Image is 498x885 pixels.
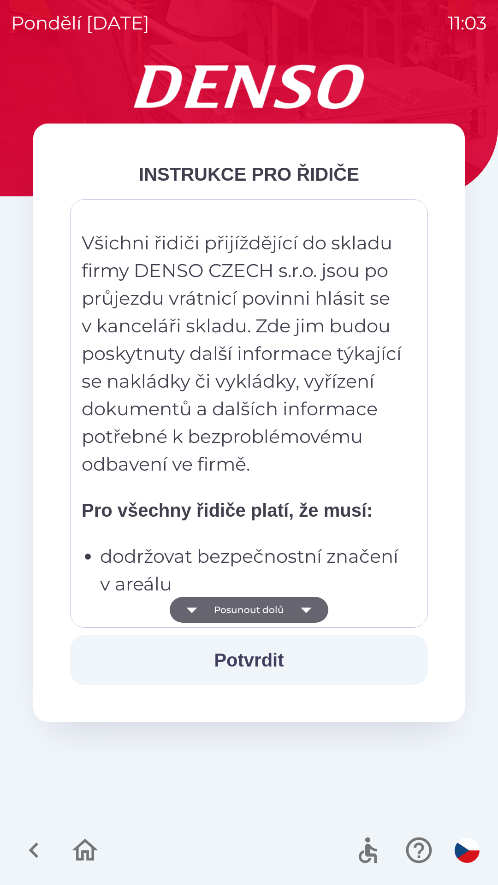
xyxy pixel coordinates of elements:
p: pondělí [DATE] [11,9,149,37]
p: 11:03 [448,9,487,37]
img: cs flag [455,838,480,863]
div: INSTRUKCE PRO ŘIDIČE [70,160,428,188]
img: Logo [33,65,465,109]
p: dodržovat bezpečnostní značení v areálu [100,543,403,598]
button: Potvrdit [70,635,428,685]
strong: Pro všechny řidiče platí, že musí: [82,500,373,520]
p: Všichni řidiči přijíždějící do skladu firmy DENSO CZECH s.r.o. jsou po průjezdu vrátnicí povinni ... [82,229,403,478]
button: Posunout dolů [170,597,328,623]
